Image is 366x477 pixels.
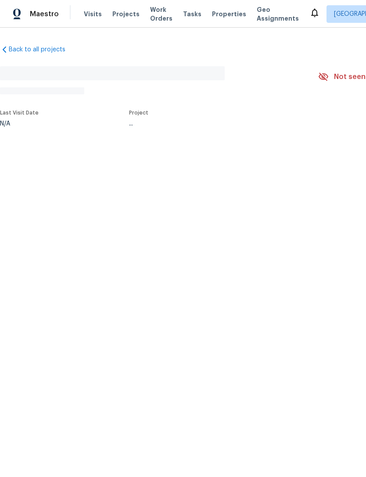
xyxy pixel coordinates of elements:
[129,110,148,115] span: Project
[150,5,172,23] span: Work Orders
[183,11,201,17] span: Tasks
[30,10,59,18] span: Maestro
[112,10,140,18] span: Projects
[212,10,246,18] span: Properties
[84,10,102,18] span: Visits
[129,121,298,127] div: ...
[257,5,299,23] span: Geo Assignments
